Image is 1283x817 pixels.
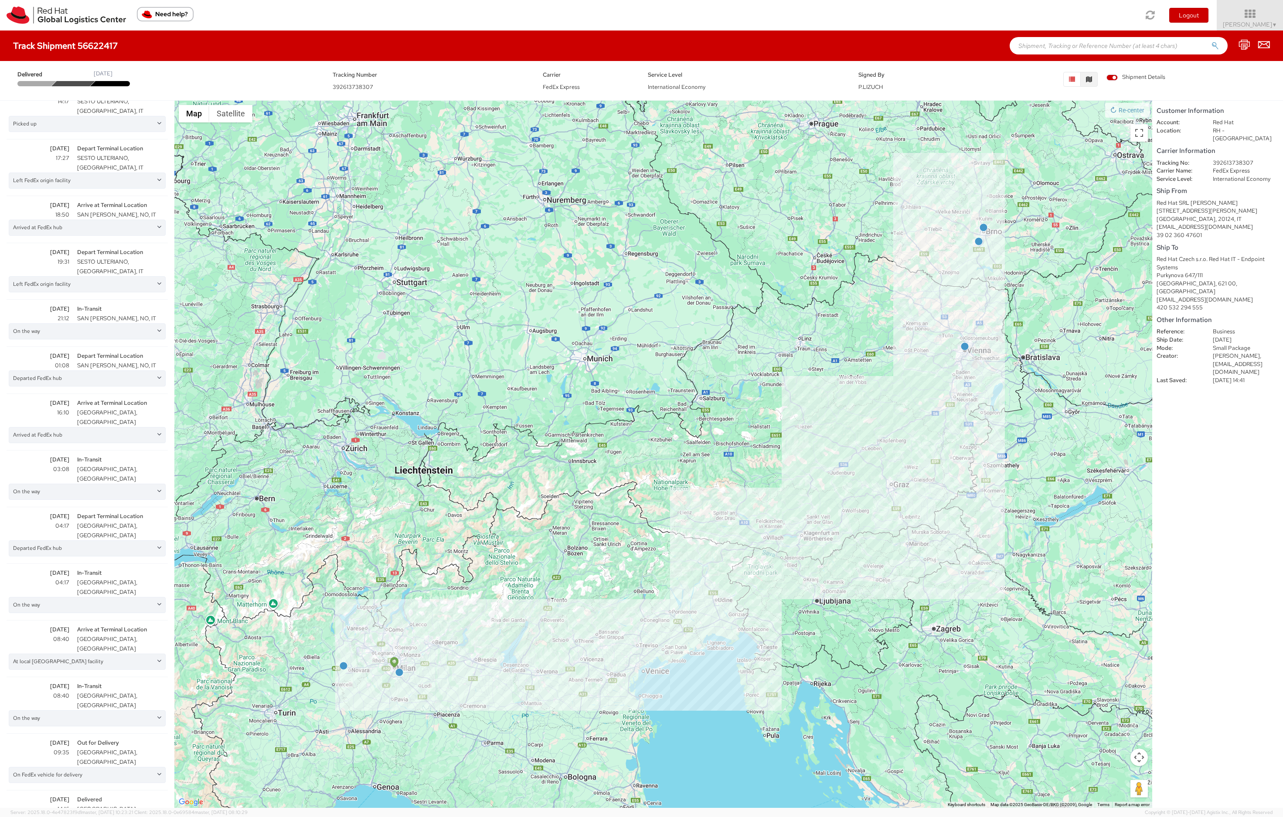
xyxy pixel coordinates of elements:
input: Shipment, Tracking or Reference Number (at least 4 chars) [1010,37,1228,54]
span: International Economy [648,83,705,91]
dt: Reference: [1150,328,1206,336]
span: [GEOGRAPHIC_DATA], [GEOGRAPHIC_DATA] [73,691,173,710]
label: Shipment Details [1106,73,1165,83]
span: Depart Terminal Location [73,351,173,361]
span: [DATE] [2,144,73,153]
div: On the way [9,323,166,339]
div: [GEOGRAPHIC_DATA], 621 00, [GEOGRAPHIC_DATA] [1157,280,1279,296]
img: Google [177,797,205,808]
span: [DATE] [2,200,73,210]
span: [DATE] [2,304,73,314]
span: SESTO ULTERIANO, [GEOGRAPHIC_DATA], IT [73,153,173,173]
span: 16:10 [2,408,73,417]
div: On FedEx vehicle for delivery [9,767,166,783]
h5: Service Level [648,72,845,78]
span: Arrive at Terminal Location [73,398,173,408]
h4: Track Shipment 56622417 [13,41,118,51]
img: rh-logistics-00dfa346123c4ec078e1.svg [7,7,126,24]
span: master, [DATE] 08:10:29 [194,809,248,815]
div: On the way [9,710,166,726]
button: Keyboard shortcuts [948,802,985,808]
div: 39 02 360 47601 [1157,231,1279,240]
div: On the way [9,597,166,613]
span: 03:08 [2,464,73,474]
span: 17:27 [2,153,73,163]
dt: Location: [1150,127,1206,135]
h5: Carrier [543,72,635,78]
span: [DATE] [2,455,73,464]
span: [GEOGRAPHIC_DATA], [GEOGRAPHIC_DATA] [73,408,173,427]
a: Open this area in Google Maps (opens a new window) [177,797,205,808]
button: Map camera controls [1130,749,1148,766]
span: Copyright © [DATE]-[DATE] Agistix Inc., All Rights Reserved [1145,809,1273,816]
span: 19:31 [2,257,73,267]
button: Show satellite imagery [209,105,252,122]
span: [PERSON_NAME] [1223,20,1277,28]
dt: Tracking No: [1150,159,1206,167]
span: In-Transit [73,681,173,691]
span: Arrive at Terminal Location [73,625,173,634]
div: Red Hat Czech s.r.o. Red Hat IT - Endpoint Systems [1157,255,1279,271]
span: In-Transit [73,568,173,578]
span: 08:40 [2,634,73,644]
span: 14:16 [2,804,73,814]
span: Server: 2025.18.0-4e47823f9d1 [10,809,133,815]
span: 392613738307 [333,83,373,91]
div: [GEOGRAPHIC_DATA], 20124, IT [1157,215,1279,224]
span: [DATE] [2,795,73,804]
span: [DATE] [2,568,73,578]
h5: Ship From [1157,187,1279,195]
span: Depart Terminal Location [73,512,173,521]
span: Delivered [73,795,173,804]
div: Picked up [9,116,166,132]
div: Red Hat SRL [PERSON_NAME] [1157,199,1279,207]
span: 01:08 [2,361,73,370]
button: Logout [1169,8,1208,23]
span: ▼ [1272,21,1277,28]
span: FedEx Express [543,83,580,91]
button: Drag Pegman onto the map to open Street View [1130,780,1148,797]
div: [DATE] [94,70,112,78]
span: [DATE] [2,247,73,257]
div: Departed FedEx hub [9,540,166,556]
span: Delivered [17,71,55,79]
div: 420 532 294 555 [1157,304,1279,312]
span: [DATE] [2,681,73,691]
dt: Mode: [1150,344,1206,353]
span: SAN [PERSON_NAME], NO, IT [73,314,173,323]
span: 18:50 [2,210,73,220]
span: In-Transit [73,304,173,314]
span: [GEOGRAPHIC_DATA], [GEOGRAPHIC_DATA] [73,748,173,767]
div: [EMAIL_ADDRESS][DOMAIN_NAME] [1157,296,1279,304]
span: master, [DATE] 10:23:21 [82,809,133,815]
button: Toggle fullscreen view [1130,124,1148,142]
dt: Account: [1150,119,1206,127]
button: Re-center [1105,103,1150,118]
span: [DATE] [2,738,73,748]
h5: Signed By [858,72,950,78]
span: [GEOGRAPHIC_DATA], [GEOGRAPHIC_DATA] [73,578,173,597]
span: [PERSON_NAME], [1213,352,1261,359]
div: Arrived at FedEx hub [9,220,166,236]
h5: Carrier Information [1157,147,1279,155]
div: At local [GEOGRAPHIC_DATA] facility [9,654,166,670]
span: [DATE] [2,398,73,408]
span: Depart Terminal Location [73,144,173,153]
dt: Carrier Name: [1150,167,1206,175]
span: Depart Terminal Location [73,247,173,257]
span: [GEOGRAPHIC_DATA], [GEOGRAPHIC_DATA] [73,464,173,484]
span: 08:40 [2,691,73,701]
h5: Other Information [1157,316,1279,324]
a: Report a map error [1115,802,1150,807]
div: [EMAIL_ADDRESS][DOMAIN_NAME] [1157,223,1279,231]
button: Need help? [137,7,194,21]
h5: Customer Information [1157,107,1279,115]
span: [DATE] [2,512,73,521]
span: [DATE] [2,625,73,634]
span: Arrive at Terminal Location [73,200,173,210]
div: Left FedEx origin facility [9,276,166,292]
dt: Creator: [1150,352,1206,360]
span: SESTO ULTERIANO, [GEOGRAPHIC_DATA], IT [73,97,173,116]
div: Left FedEx origin facility [9,173,166,189]
span: [DATE] [2,351,73,361]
